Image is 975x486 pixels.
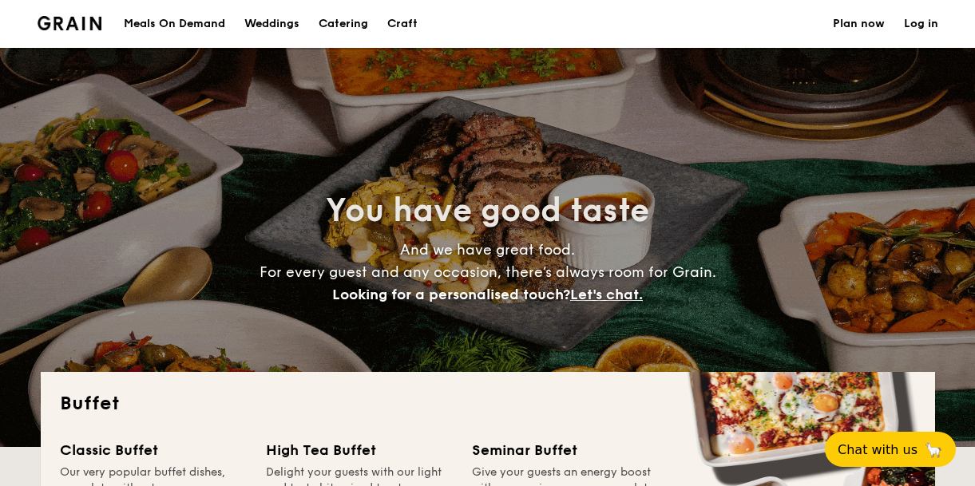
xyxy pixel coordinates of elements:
[332,286,570,303] span: Looking for a personalised touch?
[326,192,649,230] span: You have good taste
[38,16,102,30] a: Logotype
[260,241,716,303] span: And we have great food. For every guest and any occasion, there’s always room for Grain.
[38,16,102,30] img: Grain
[60,391,916,417] h2: Buffet
[472,439,659,461] div: Seminar Buffet
[838,442,918,457] span: Chat with us
[570,286,643,303] span: Let's chat.
[266,439,453,461] div: High Tea Buffet
[825,432,956,467] button: Chat with us🦙
[60,439,247,461] div: Classic Buffet
[924,441,943,459] span: 🦙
